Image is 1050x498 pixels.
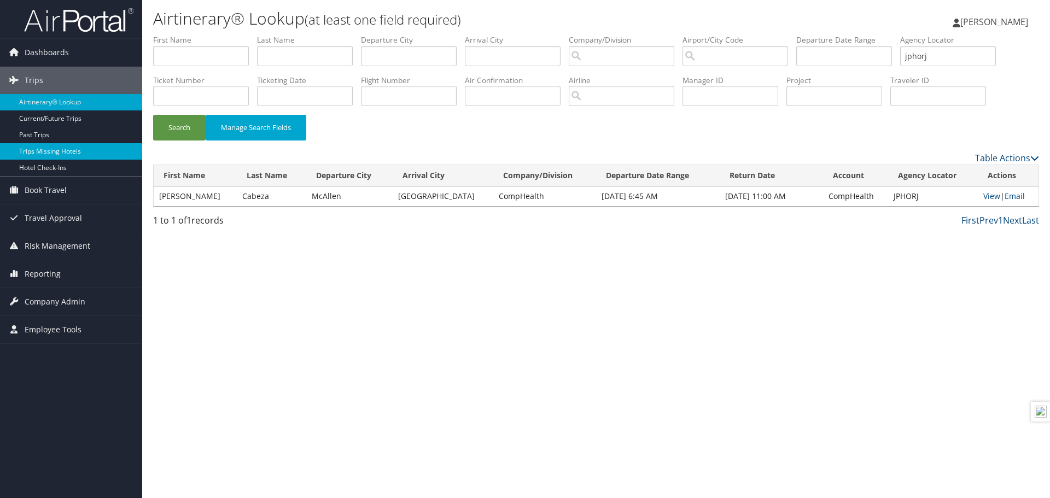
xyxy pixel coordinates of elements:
label: Airport/City Code [682,34,796,45]
a: Table Actions [975,152,1039,164]
span: Employee Tools [25,316,81,343]
th: First Name: activate to sort column ascending [154,165,237,186]
a: Next [1003,214,1022,226]
td: CompHealth [493,186,596,206]
label: Last Name [257,34,361,45]
th: Departure City: activate to sort column ascending [306,165,393,186]
button: Manage Search Fields [206,115,306,140]
td: [DATE] 6:45 AM [596,186,720,206]
a: Email [1005,191,1025,201]
th: Return Date: activate to sort column ascending [720,165,823,186]
span: Travel Approval [25,204,82,232]
h1: Airtinerary® Lookup [153,7,744,30]
img: airportal-logo.png [24,7,133,33]
label: Airline [569,75,682,86]
label: Ticketing Date [257,75,361,86]
a: [PERSON_NAME] [953,5,1039,38]
span: Company Admin [25,288,85,315]
td: McAllen [306,186,393,206]
th: Account: activate to sort column ascending [823,165,888,186]
label: Manager ID [682,75,786,86]
a: Last [1022,214,1039,226]
a: First [961,214,979,226]
label: First Name [153,34,257,45]
label: Departure City [361,34,465,45]
th: Actions [978,165,1039,186]
th: Last Name: activate to sort column ascending [237,165,306,186]
span: Book Travel [25,177,67,204]
td: Cabeza [237,186,306,206]
a: View [983,191,1000,201]
label: Flight Number [361,75,465,86]
td: [GEOGRAPHIC_DATA] [393,186,493,206]
a: 1 [998,214,1003,226]
button: Search [153,115,206,140]
label: Company/Division [569,34,682,45]
span: Trips [25,67,43,94]
th: Arrival City: activate to sort column ascending [393,165,493,186]
td: CompHealth [823,186,888,206]
td: [DATE] 11:00 AM [720,186,823,206]
th: Departure Date Range: activate to sort column ascending [596,165,720,186]
span: Risk Management [25,232,90,260]
label: Departure Date Range [796,34,900,45]
label: Project [786,75,890,86]
span: Dashboards [25,39,69,66]
th: Company/Division [493,165,596,186]
label: Arrival City [465,34,569,45]
label: Air Confirmation [465,75,569,86]
td: [PERSON_NAME] [154,186,237,206]
div: 1 to 1 of records [153,214,363,232]
label: Ticket Number [153,75,257,86]
td: JPHORJ [888,186,978,206]
span: 1 [186,214,191,226]
th: Agency Locator: activate to sort column ascending [888,165,978,186]
small: (at least one field required) [305,10,461,28]
label: Agency Locator [900,34,1004,45]
span: Reporting [25,260,61,288]
a: Prev [979,214,998,226]
label: Traveler ID [890,75,994,86]
td: | [978,186,1039,206]
span: [PERSON_NAME] [960,16,1028,28]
